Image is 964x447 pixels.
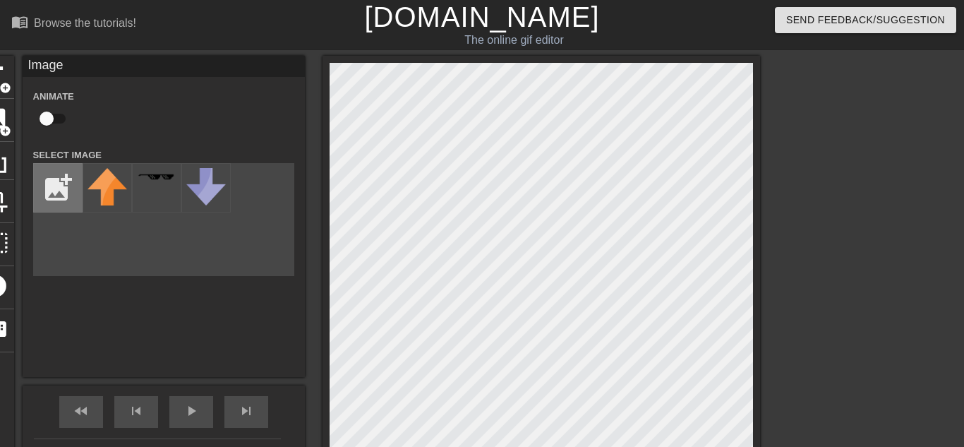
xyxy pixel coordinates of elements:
[786,11,945,29] span: Send Feedback/Suggestion
[33,90,74,104] label: Animate
[137,173,176,181] img: deal-with-it.png
[364,1,599,32] a: [DOMAIN_NAME]
[328,32,699,49] div: The online gif editor
[34,17,136,29] div: Browse the tutorials!
[775,7,956,33] button: Send Feedback/Suggestion
[33,148,102,162] label: Select Image
[73,403,90,419] span: fast_rewind
[128,403,145,419] span: skip_previous
[238,403,255,419] span: skip_next
[23,56,305,77] div: Image
[11,13,28,30] span: menu_book
[183,403,200,419] span: play_arrow
[88,168,127,205] img: upvote.png
[186,168,226,205] img: downvote.png
[11,13,136,35] a: Browse the tutorials!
